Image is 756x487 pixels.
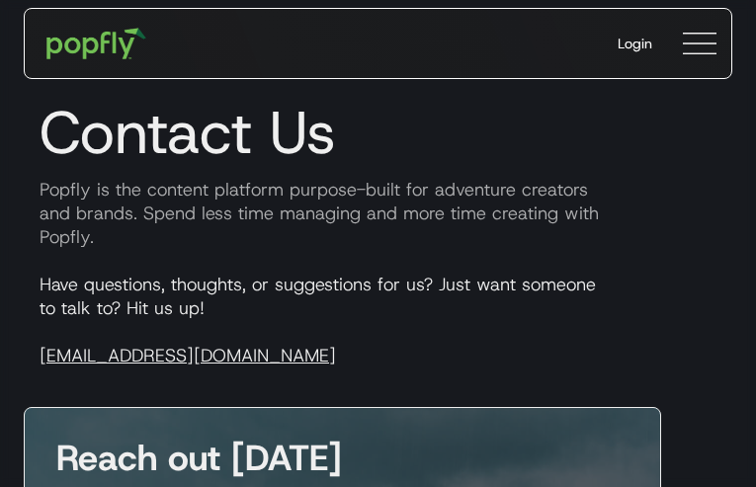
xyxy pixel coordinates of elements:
[24,178,732,249] p: Popfly is the content platform purpose-built for adventure creators and brands. Spend less time m...
[33,14,160,73] a: home
[24,273,732,367] p: Have questions, thoughts, or suggestions for us? Just want someone to talk to? Hit us up!
[56,434,342,481] strong: Reach out [DATE]
[602,18,668,69] a: Login
[24,97,732,168] h1: Contact Us
[40,344,336,367] a: [EMAIL_ADDRESS][DOMAIN_NAME]
[618,34,652,53] div: Login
